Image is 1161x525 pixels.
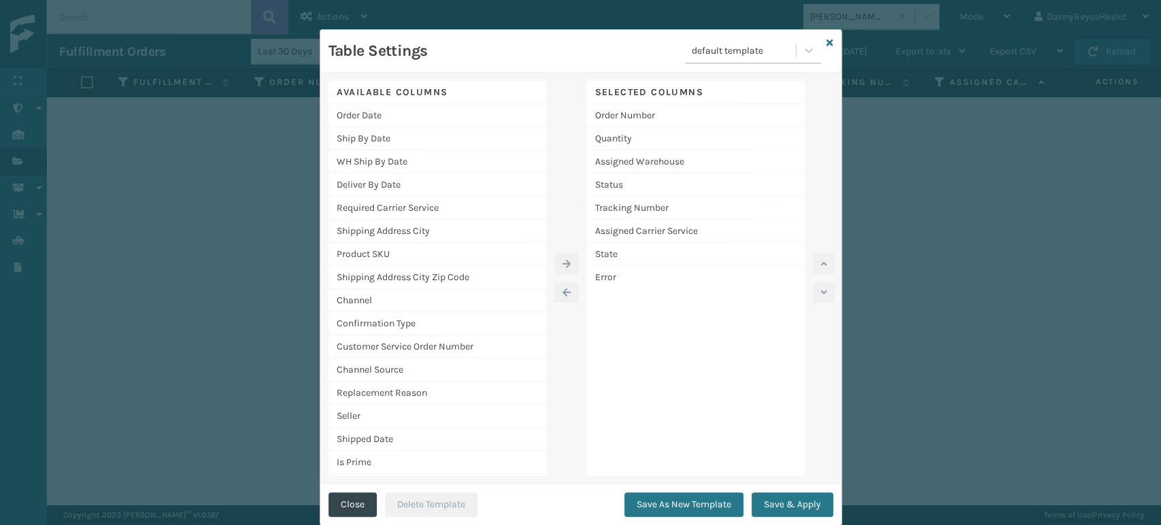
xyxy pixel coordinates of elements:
button: Delete Template [385,492,477,517]
div: Selected Columns [587,81,805,104]
div: Order Number [587,104,805,127]
div: Replacement Reason [329,382,546,405]
h3: Table Settings [329,41,428,61]
button: Save & Apply [752,492,833,517]
div: Shipping Address City Zip Code [329,266,546,289]
div: Quantity [587,127,805,150]
div: Required Carrier Service [329,197,546,220]
div: Confirmation Type [329,312,546,335]
div: Customer Service Order Number [329,335,546,358]
div: Ship By Date [329,127,546,150]
div: Channel Source [329,358,546,382]
div: Status [587,173,805,197]
div: Is Prime [329,451,546,474]
div: Seller [329,405,546,428]
button: Close [329,492,377,517]
div: WH Ship By Date [329,150,546,173]
div: default template [692,44,797,58]
div: Channel [329,289,546,312]
button: Save As New Template [624,492,743,517]
div: Available Columns [329,81,546,104]
div: State [587,243,805,266]
div: Deliver By Date [329,173,546,197]
div: Order Date [329,104,546,127]
div: Product SKU [329,243,546,266]
div: Shipping Address City [329,220,546,243]
div: Shipped Date [329,428,546,451]
div: Assigned Warehouse [587,150,805,173]
div: Tracking Number [587,197,805,220]
div: Is Buy Shipping [329,474,546,497]
div: Assigned Carrier Service [587,220,805,243]
div: Error [587,266,805,288]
